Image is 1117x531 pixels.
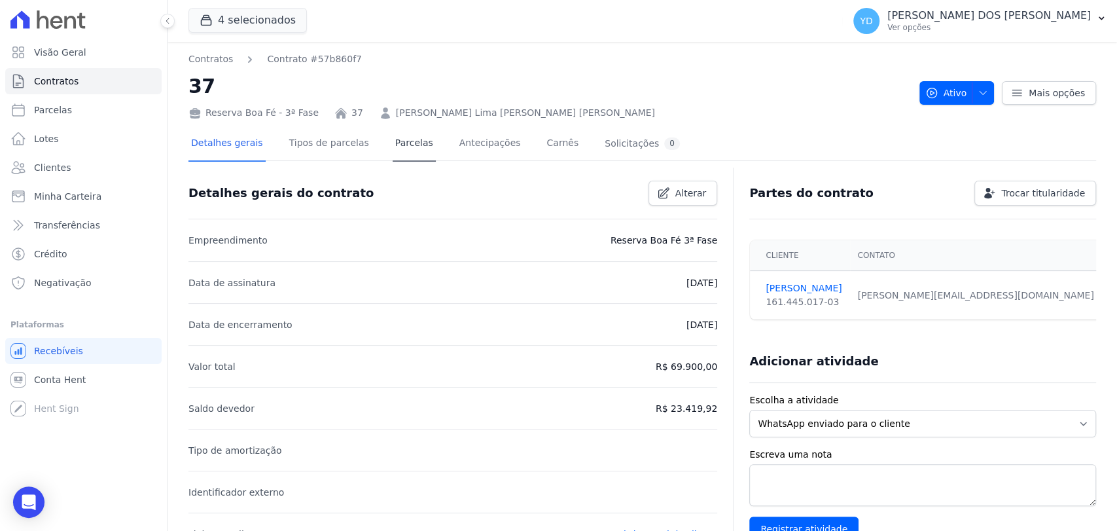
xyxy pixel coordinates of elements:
[850,240,1115,271] th: Contato
[5,183,162,210] a: Minha Carteira
[664,137,680,150] div: 0
[5,367,162,393] a: Conta Hent
[1002,81,1096,105] a: Mais opções
[188,71,909,101] h2: 37
[188,127,266,162] a: Detalhes gerais
[766,295,842,309] div: 161.445.017-03
[188,359,236,375] p: Valor total
[5,212,162,238] a: Transferências
[34,190,101,203] span: Minha Carteira
[766,282,842,295] a: [PERSON_NAME]
[34,276,92,289] span: Negativação
[34,46,86,59] span: Visão Geral
[188,443,282,458] p: Tipo de amortização
[34,373,86,386] span: Conta Hent
[188,52,362,66] nav: Breadcrumb
[34,132,59,145] span: Lotes
[843,3,1117,39] button: YD [PERSON_NAME] DOS [PERSON_NAME] Ver opções
[188,185,374,201] h3: Detalhes gerais do contrato
[10,317,156,333] div: Plataformas
[544,127,581,162] a: Carnês
[887,22,1091,33] p: Ver opções
[188,106,319,120] div: Reserva Boa Fé - 3ª Fase
[34,161,71,174] span: Clientes
[919,81,995,105] button: Ativo
[34,344,83,357] span: Recebíveis
[749,354,878,369] h3: Adicionar atividade
[5,126,162,152] a: Lotes
[860,16,872,26] span: YD
[749,448,1096,462] label: Escreva uma nota
[675,187,707,200] span: Alterar
[396,106,655,120] a: [PERSON_NAME] Lima [PERSON_NAME] [PERSON_NAME]
[1001,187,1085,200] span: Trocar titularidade
[267,52,362,66] a: Contrato #57b860f7
[188,485,284,500] p: Identificador externo
[188,52,909,66] nav: Breadcrumb
[974,181,1096,206] a: Trocar titularidade
[188,52,233,66] a: Contratos
[686,275,717,291] p: [DATE]
[188,317,293,333] p: Data de encerramento
[13,486,44,518] div: Open Intercom Messenger
[34,219,100,232] span: Transferências
[5,270,162,296] a: Negativação
[34,75,79,88] span: Contratos
[287,127,372,162] a: Tipos de parcelas
[648,181,718,206] a: Alterar
[602,127,683,162] a: Solicitações0
[611,232,717,248] p: Reserva Boa Fé 3ª Fase
[925,81,967,105] span: Ativo
[605,137,680,150] div: Solicitações
[5,338,162,364] a: Recebíveis
[188,8,307,33] button: 4 selecionados
[656,401,717,416] p: R$ 23.419,92
[5,155,162,181] a: Clientes
[5,68,162,94] a: Contratos
[656,359,717,375] p: R$ 69.900,00
[457,127,523,162] a: Antecipações
[393,127,436,162] a: Parcelas
[750,240,849,271] th: Cliente
[34,247,67,261] span: Crédito
[887,9,1091,22] p: [PERSON_NAME] DOS [PERSON_NAME]
[188,232,268,248] p: Empreendimento
[188,401,255,416] p: Saldo devedor
[5,39,162,65] a: Visão Geral
[5,97,162,123] a: Parcelas
[858,289,1107,302] div: [PERSON_NAME][EMAIL_ADDRESS][DOMAIN_NAME]
[686,317,717,333] p: [DATE]
[749,394,1096,407] label: Escolha a atividade
[351,106,363,120] a: 37
[749,185,874,201] h3: Partes do contrato
[1029,86,1085,100] span: Mais opções
[188,275,275,291] p: Data de assinatura
[5,241,162,267] a: Crédito
[34,103,72,117] span: Parcelas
